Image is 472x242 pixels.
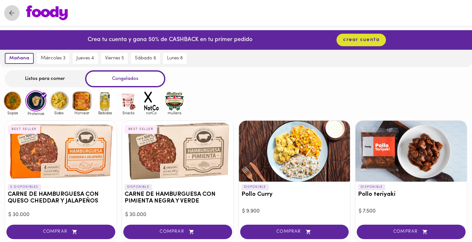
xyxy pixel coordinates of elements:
[105,56,124,61] span: viernes 5
[25,91,46,111] img: Proteinas
[125,184,152,190] p: DISPONIBLE
[248,229,341,235] span: COMPRAR
[8,211,113,219] div: $ 30.000
[135,56,156,61] span: sábado 6
[2,111,23,115] span: Sopas
[359,208,464,215] div: $ 7.500
[164,111,185,115] span: mullens
[118,91,139,111] img: Snacks
[141,111,162,115] span: notCo
[122,121,233,182] div: CARNE DE HAMBURGUESA CON PIMIENTA NEGRA Y VERDE
[8,191,114,205] h3: CARNE DE HAMBURGUESA CON QUESO CHEDDAR Y JALAPEÑOS
[118,111,139,115] span: Snacks
[8,184,41,190] p: 8 DISPONIBLES
[5,53,34,64] button: mañana
[365,229,458,235] span: COMPRAR
[167,56,183,61] span: lunes 8
[5,70,85,87] div: Listos para comer
[25,111,46,116] span: Proteinas
[2,91,23,111] img: Sopas
[355,121,467,182] div: Pollo teriyaki
[8,125,40,134] div: BEST SELLER
[48,91,69,111] img: Sides
[141,91,162,111] img: notCo
[4,5,20,21] button: Volver
[241,184,269,190] p: DISPONIBLE
[48,111,69,115] span: Sides
[240,225,349,239] button: COMPRAR
[242,208,347,215] div: $ 9.900
[101,53,128,64] button: viernes 5
[164,91,185,111] img: mullens
[85,70,165,87] div: Congelados
[343,37,380,43] span: crear cuenta
[72,91,92,111] img: Hornear
[358,191,464,198] h3: Pollo teriyaki
[125,125,157,134] div: BEST SELLER
[337,34,386,46] button: crear cuenta
[5,121,117,182] div: CARNE DE HAMBURGUESA CON QUESO CHEDDAR Y JALAPEÑOS
[123,225,232,239] button: COMPRAR
[131,53,160,64] button: sábado 6
[239,121,350,182] div: Pollo Curry
[9,56,29,61] span: mañana
[72,111,92,115] span: Hornear
[125,191,231,205] h3: CARNE DE HAMBURGUESA CON PIMIENTA NEGRA Y VERDE
[76,56,94,61] span: jueves 4
[14,229,107,235] span: COMPRAR
[6,225,115,239] button: COMPRAR
[125,211,230,219] div: $ 30.000
[241,191,348,198] h3: Pollo Curry
[95,91,116,111] img: Bebidas
[357,225,466,239] button: COMPRAR
[358,184,385,190] p: DISPONIBLE
[41,56,66,61] span: miércoles 3
[435,205,466,236] iframe: Messagebird Livechat Widget
[88,36,252,44] p: Crea tu cuenta y gana 50% de CASHBACK en tu primer pedido
[37,53,69,64] button: miércoles 3
[131,229,224,235] span: COMPRAR
[95,111,116,115] span: Bebidas
[73,53,98,64] button: jueves 4
[163,53,187,64] button: lunes 8
[26,5,68,20] img: logo.png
